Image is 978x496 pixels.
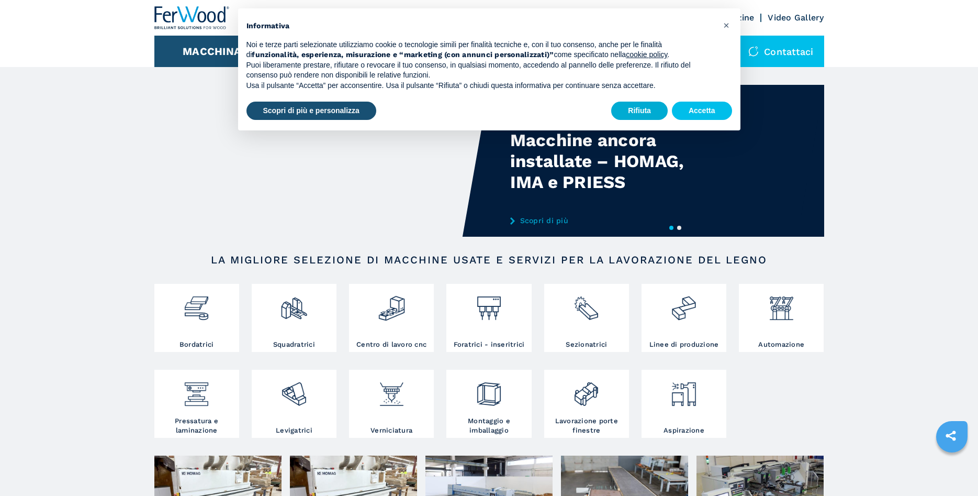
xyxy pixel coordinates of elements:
a: Bordatrici [154,284,239,352]
a: Squadratrici [252,284,336,352]
h3: Linee di produzione [649,340,719,349]
h3: Lavorazione porte finestre [547,416,626,435]
h3: Aspirazione [664,426,704,435]
button: Macchinari [183,45,252,58]
a: sharethis [938,423,964,449]
strong: funzionalità, esperienza, misurazione e “marketing (con annunci personalizzati)” [252,50,554,59]
button: Accetta [672,102,732,120]
a: Foratrici - inseritrici [446,284,531,352]
button: 1 [669,226,673,230]
a: Verniciatura [349,370,434,438]
button: Chiudi questa informativa [718,17,735,34]
h3: Foratrici - inseritrici [454,340,525,349]
p: Noi e terze parti selezionate utilizziamo cookie o tecnologie simili per finalità tecniche e, con... [246,40,715,60]
p: Puoi liberamente prestare, rifiutare o revocare il tuo consenso, in qualsiasi momento, accedendo ... [246,60,715,81]
img: centro_di_lavoro_cnc_2.png [378,286,406,322]
button: 2 [677,226,681,230]
h2: LA MIGLIORE SELEZIONE DI MACCHINE USATE E SERVIZI PER LA LAVORAZIONE DEL LEGNO [188,253,791,266]
img: bordatrici_1.png [183,286,210,322]
img: lavorazione_porte_finestre_2.png [572,372,600,408]
a: Centro di lavoro cnc [349,284,434,352]
img: levigatrici_2.png [280,372,308,408]
h3: Centro di lavoro cnc [356,340,426,349]
img: sezionatrici_2.png [572,286,600,322]
h3: Levigatrici [276,426,312,435]
div: Contattaci [738,36,824,67]
h3: Sezionatrici [566,340,607,349]
img: verniciatura_1.png [378,372,406,408]
a: Pressatura e laminazione [154,370,239,438]
a: Aspirazione [642,370,726,438]
a: Scopri di più [510,216,715,225]
img: Contattaci [748,46,759,57]
a: Linee di produzione [642,284,726,352]
a: Automazione [739,284,824,352]
button: Scopri di più e personalizza [246,102,376,120]
h2: Informativa [246,21,715,31]
img: pressa-strettoia.png [183,372,210,408]
img: linee_di_produzione_2.png [670,286,698,322]
a: Montaggio e imballaggio [446,370,531,438]
h3: Pressatura e laminazione [157,416,237,435]
h3: Squadratrici [273,340,315,349]
a: cookie policy [626,50,667,59]
a: Sezionatrici [544,284,629,352]
a: Levigatrici [252,370,336,438]
a: Lavorazione porte finestre [544,370,629,438]
h3: Automazione [758,340,804,349]
p: Usa il pulsante “Accetta” per acconsentire. Usa il pulsante “Rifiuta” o chiudi questa informativa... [246,81,715,91]
iframe: Chat [934,449,970,488]
video: Your browser does not support the video tag. [154,85,489,237]
a: Video Gallery [768,13,824,23]
img: aspirazione_1.png [670,372,698,408]
img: montaggio_imballaggio_2.png [475,372,503,408]
h3: Verniciatura [370,426,412,435]
img: Ferwood [154,6,230,29]
h3: Bordatrici [179,340,214,349]
button: Rifiuta [611,102,668,120]
img: squadratrici_2.png [280,286,308,322]
img: foratrici_inseritrici_2.png [475,286,503,322]
img: automazione.png [768,286,795,322]
span: × [723,19,729,31]
h3: Montaggio e imballaggio [449,416,529,435]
